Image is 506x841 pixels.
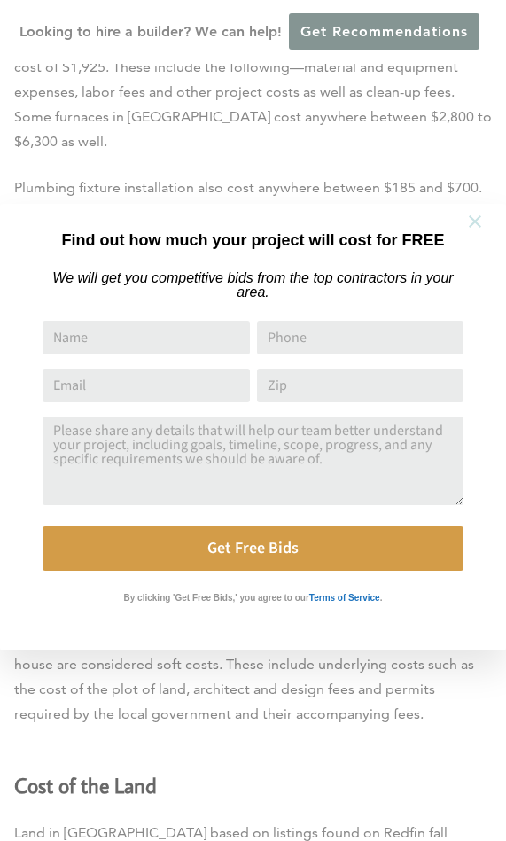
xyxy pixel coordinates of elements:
strong: Terms of Service [309,593,380,603]
strong: Find out how much your project will cost for FREE [61,231,444,249]
a: Terms of Service [309,588,380,603]
input: Zip [257,369,464,402]
button: Get Free Bids [43,526,463,571]
button: Close [444,191,506,253]
textarea: Comment or Message [43,417,463,505]
input: Name [43,321,250,354]
strong: By clicking 'Get Free Bids,' you agree to our [124,593,309,603]
iframe: Drift Widget Chat Controller [417,752,485,820]
input: Phone [257,321,464,354]
em: We will get you competitive bids from the top contractors in your area. [52,270,453,300]
strong: . [380,593,383,603]
input: Email Address [43,369,250,402]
